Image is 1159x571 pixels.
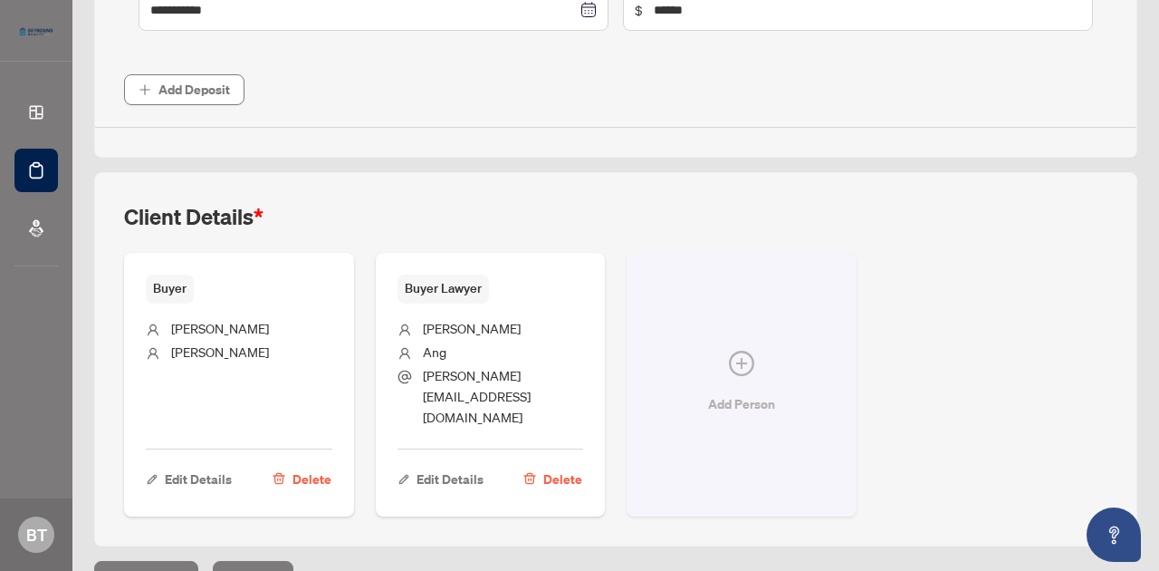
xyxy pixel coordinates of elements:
button: Delete [272,464,332,495]
span: Edit Details [165,465,232,494]
span: Delete [543,465,582,494]
span: Add Person [708,390,775,419]
h2: Client Details [124,202,263,231]
span: Add Deposit [158,75,230,104]
span: plus [139,83,151,96]
img: logo [14,23,58,41]
span: [PERSON_NAME] [171,344,269,360]
span: [PERSON_NAME] [171,320,269,336]
button: Add Person [627,253,857,517]
button: Edit Details [146,464,233,495]
span: Delete [292,465,331,494]
span: Buyer [146,275,194,303]
span: BT [26,522,47,547]
span: Ang [423,344,446,360]
span: Buyer Lawyer [398,275,489,303]
span: Edit Details [417,465,484,494]
span: [PERSON_NAME] [423,320,521,336]
button: Delete [522,464,583,495]
button: Open asap [1087,508,1141,562]
button: Add Deposit [124,74,244,105]
span: [PERSON_NAME][EMAIL_ADDRESS][DOMAIN_NAME] [423,367,531,426]
span: plus-circle [729,351,754,376]
button: Edit Details [398,464,484,495]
